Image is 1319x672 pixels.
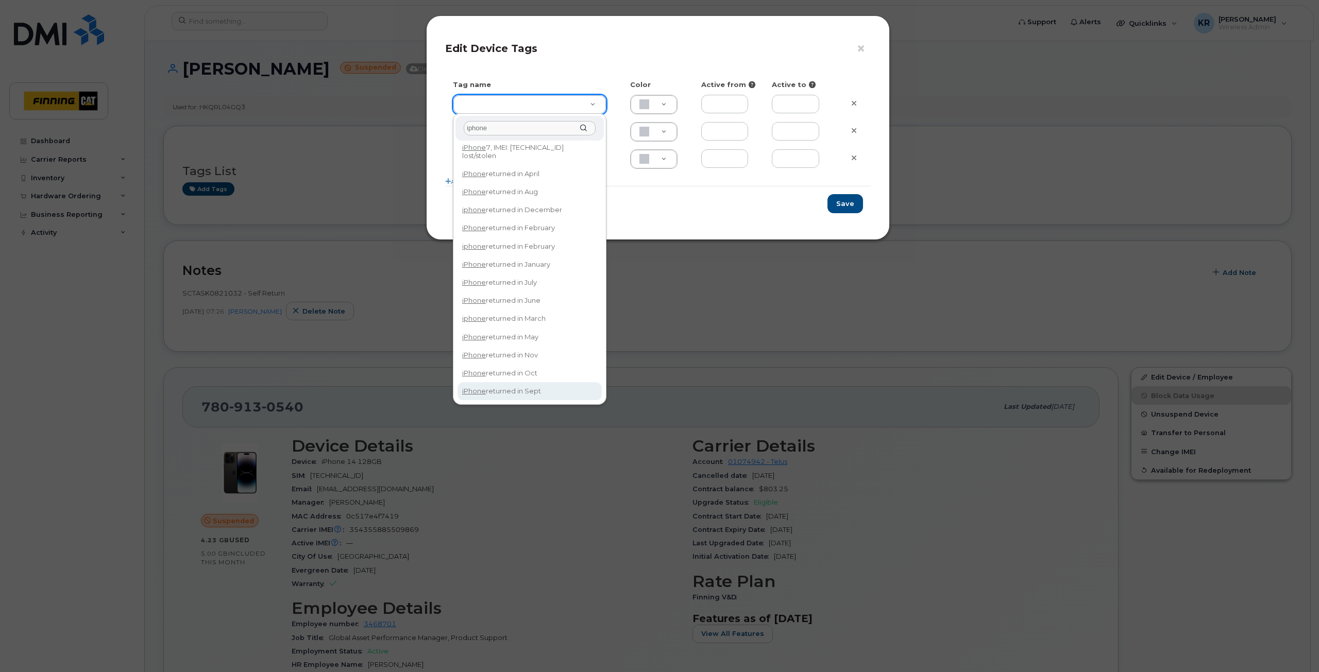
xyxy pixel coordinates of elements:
span: iPhone [462,260,486,268]
div: returned in March [459,311,601,327]
span: iPhone [462,296,486,304]
div: returned in February [459,220,601,236]
div: returned in January [459,256,601,272]
span: iphone [462,314,486,322]
div: returned in February [459,238,601,254]
div: returned in April [459,166,601,182]
iframe: Messenger Launcher [1274,627,1311,664]
span: iPhone [462,333,486,341]
span: iPhone [462,143,486,151]
div: returned in Aug [459,184,601,200]
span: iPhone [462,387,486,395]
span: iPhone [462,278,486,286]
div: returned in May [459,329,601,345]
div: returned in July [459,274,601,290]
div: returned in June [459,292,601,308]
span: iPhone [462,351,486,359]
div: returned in December [459,202,601,218]
div: returned in Nov [459,347,601,363]
span: iphone [462,242,486,250]
span: iPhone [462,187,486,196]
span: iPhone [462,169,486,178]
span: iPhone [462,223,486,232]
div: returned in Oct [459,365,601,381]
div: returned in Sept [459,383,601,399]
div: 7, IMEI: [TECHNICAL_ID] lost/stolen [459,140,601,164]
span: iphone [462,205,486,214]
span: iPhone [462,369,486,377]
